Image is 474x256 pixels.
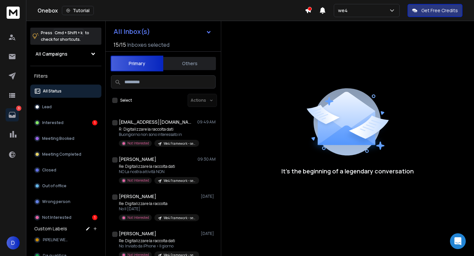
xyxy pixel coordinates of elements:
[119,243,198,249] p: No Inviato da iPhone > Il giorno
[30,233,101,246] button: PIPELINE WE4
[43,237,68,243] span: PIPELINE WE4
[120,98,132,103] label: Select
[6,108,19,121] a: 3
[119,201,198,206] p: Re: Digitalizzare la raccolta
[42,136,74,141] p: Meeting Booked
[111,56,163,71] button: Primary
[338,7,350,14] p: we4
[38,6,305,15] div: Onebox
[30,195,101,208] button: Wrong person
[127,178,149,183] p: Not Interested
[119,169,198,174] p: NO La nostra attività NON
[119,132,198,137] p: Buongiorno non sono interessato in
[197,157,216,162] p: 09:30 AM
[92,120,97,125] div: 1
[30,211,101,224] button: Not Interested1
[197,119,216,125] p: 09:49 AM
[30,132,101,145] button: Meeting Booked
[30,179,101,192] button: Out of office
[119,156,156,163] h1: [PERSON_NAME]
[42,104,52,110] p: Lead
[30,164,101,177] button: Closed
[201,194,216,199] p: [DATE]
[30,148,101,161] button: Meeting Completed
[164,178,195,183] p: We4 Framework - settembre
[127,141,149,146] p: Not Interested
[450,233,466,249] div: Open Intercom Messenger
[43,89,62,94] p: All Status
[119,206,198,212] p: No Il [DATE]
[42,199,70,204] p: Wrong person
[36,51,67,57] h1: All Campaigns
[54,29,84,37] span: Cmd + Shift + k
[119,230,156,237] h1: [PERSON_NAME]
[127,215,149,220] p: Not Interested
[281,166,414,176] p: It’s the beginning of a legendary conversation
[30,85,101,98] button: All Status
[92,215,97,220] div: 1
[108,25,217,38] button: All Inbox(s)
[16,106,21,111] p: 3
[30,47,101,61] button: All Campaigns
[408,4,462,17] button: Get Free Credits
[30,116,101,129] button: Interested1
[7,236,20,249] button: D
[30,100,101,114] button: Lead
[42,183,66,189] p: Out of office
[127,41,170,49] h3: Inboxes selected
[62,6,94,15] button: Tutorial
[164,216,195,220] p: We4 Framework - settembre
[42,120,64,125] p: Interested
[421,7,458,14] p: Get Free Credits
[42,167,56,173] p: Closed
[42,215,71,220] p: Not Interested
[163,56,216,71] button: Others
[119,193,156,200] h1: [PERSON_NAME]
[119,238,198,243] p: Re: Digitalizzare la raccolta dati
[30,71,101,81] h3: Filters
[41,30,89,43] p: Press to check for shortcuts.
[164,141,195,146] p: We4 Framework - settembre
[119,127,198,132] p: R: Digitalizzare la raccolta dati
[42,152,81,157] p: Meeting Completed
[114,41,126,49] span: 15 / 15
[34,225,67,232] h3: Custom Labels
[114,28,150,35] h1: All Inbox(s)
[119,164,198,169] p: Re: Digitalizzare la raccolta dati
[201,231,216,236] p: [DATE]
[119,119,191,125] h1: [EMAIL_ADDRESS][DOMAIN_NAME]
